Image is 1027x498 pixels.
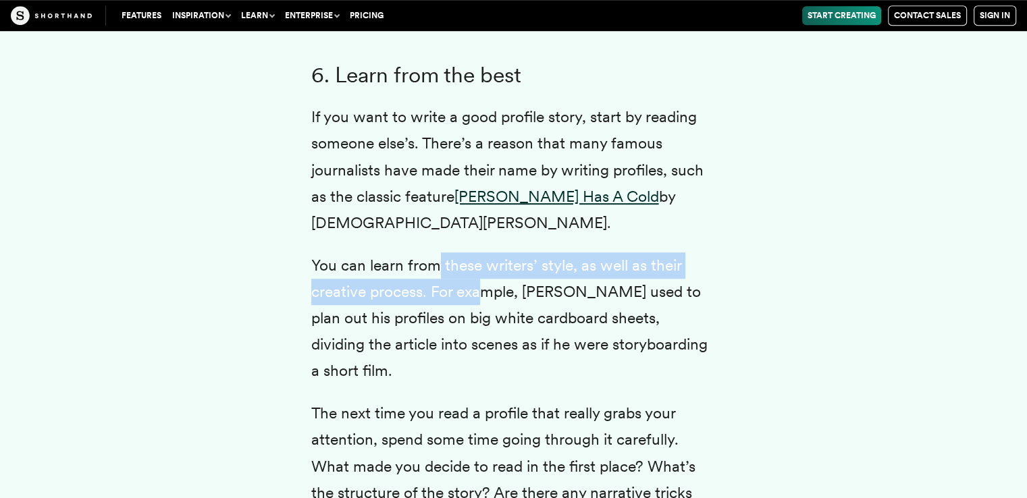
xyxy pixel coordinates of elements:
[974,5,1016,26] a: Sign in
[236,6,280,25] button: Learn
[802,6,881,25] a: Start Creating
[311,104,716,236] p: If you want to write a good profile story, start by reading someone else’s. There’s a reason that...
[344,6,389,25] a: Pricing
[888,5,967,26] a: Contact Sales
[454,187,659,206] a: [PERSON_NAME] Has A Cold
[311,62,716,88] h3: 6. Learn from the best
[11,6,92,25] img: The Craft
[280,6,344,25] button: Enterprise
[116,6,167,25] a: Features
[311,252,716,384] p: You can learn from these writers’ style, as well as their creative process. For example, [PERSON_...
[167,6,236,25] button: Inspiration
